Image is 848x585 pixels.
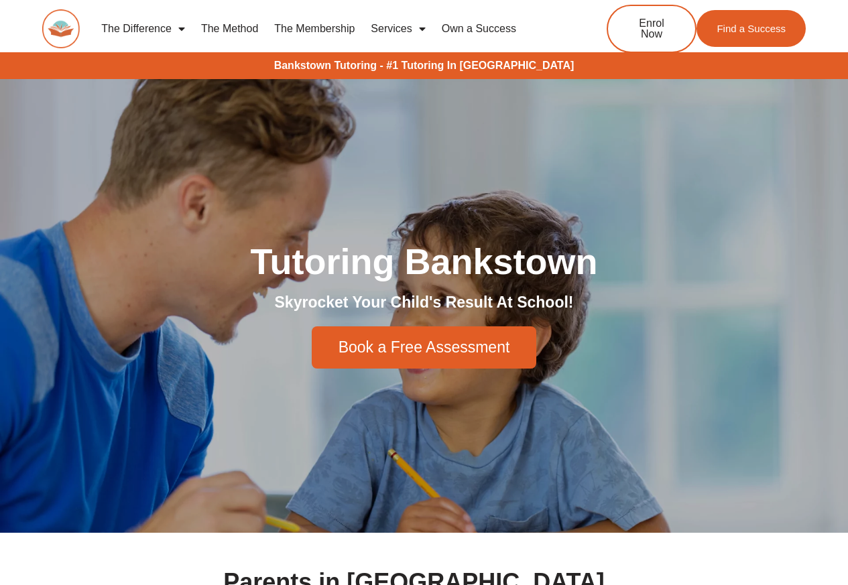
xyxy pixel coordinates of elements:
[312,326,537,369] a: Book a Free Assessment
[266,13,363,44] a: The Membership
[717,23,786,34] span: Find a Success
[193,13,266,44] a: The Method
[434,13,524,44] a: Own a Success
[628,18,675,40] span: Enrol Now
[93,13,562,44] nav: Menu
[363,13,433,44] a: Services
[696,10,806,47] a: Find a Success
[93,13,193,44] a: The Difference
[49,293,800,313] h2: Skyrocket Your Child's Result At School!
[339,340,510,355] span: Book a Free Assessment
[607,5,696,53] a: Enrol Now
[49,243,800,279] h1: Tutoring Bankstown
[781,521,848,585] iframe: Chat Widget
